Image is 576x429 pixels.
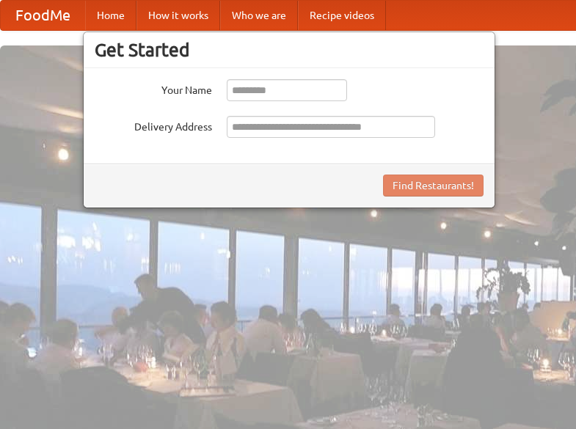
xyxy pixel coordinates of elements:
[95,39,484,61] h3: Get Started
[220,1,298,30] a: Who we are
[95,116,212,134] label: Delivery Address
[85,1,136,30] a: Home
[383,175,484,197] button: Find Restaurants!
[298,1,386,30] a: Recipe videos
[136,1,220,30] a: How it works
[95,79,212,98] label: Your Name
[1,1,85,30] a: FoodMe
